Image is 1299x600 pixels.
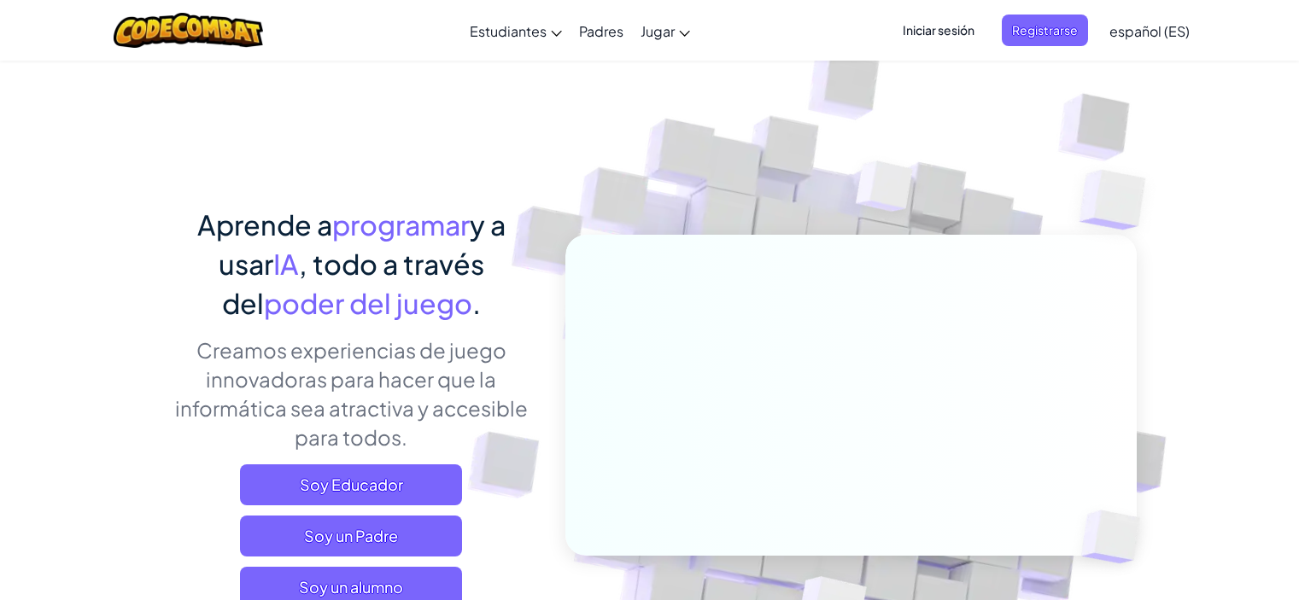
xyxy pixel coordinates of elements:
span: programar [332,207,470,242]
p: Creamos experiencias de juego innovadoras para hacer que la informática sea atractiva y accesible... [163,335,540,451]
a: Jugar [632,8,699,54]
img: Overlap cubes [1045,128,1193,272]
button: Registrarse [1002,15,1088,46]
img: Overlap cubes [823,127,946,254]
span: español (ES) [1109,22,1190,40]
a: español (ES) [1101,8,1198,54]
a: Soy un Padre [240,516,462,556]
a: Soy Educador [240,464,462,505]
span: poder del juego [264,286,472,320]
a: Padres [571,8,632,54]
span: Jugar [641,22,675,40]
span: Estudiantes [470,22,547,40]
img: Overlap cubes [1052,475,1180,599]
span: Aprende a [197,207,332,242]
button: Iniciar sesión [892,15,985,46]
img: CodeCombat logo [114,13,263,48]
span: IA [273,247,299,281]
span: . [472,286,481,320]
a: Estudiantes [461,8,571,54]
span: , todo a través del [222,247,484,320]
